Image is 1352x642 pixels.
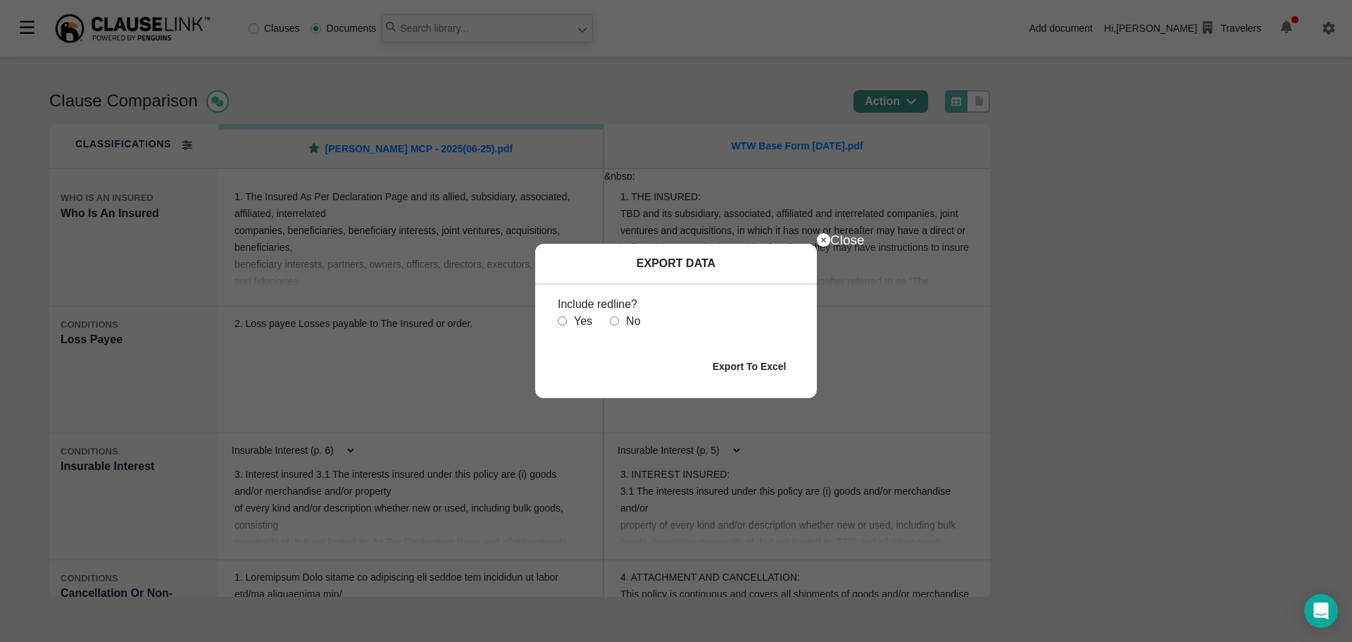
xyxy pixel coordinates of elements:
[558,296,794,330] div: Include redline?
[713,361,787,372] b: Export To Excel
[1304,594,1338,628] div: Open Intercom Messenger
[637,257,715,269] b: EXPORT DATA
[574,313,592,330] div: Yes
[704,355,794,379] button: Export To Excel
[626,313,640,330] div: No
